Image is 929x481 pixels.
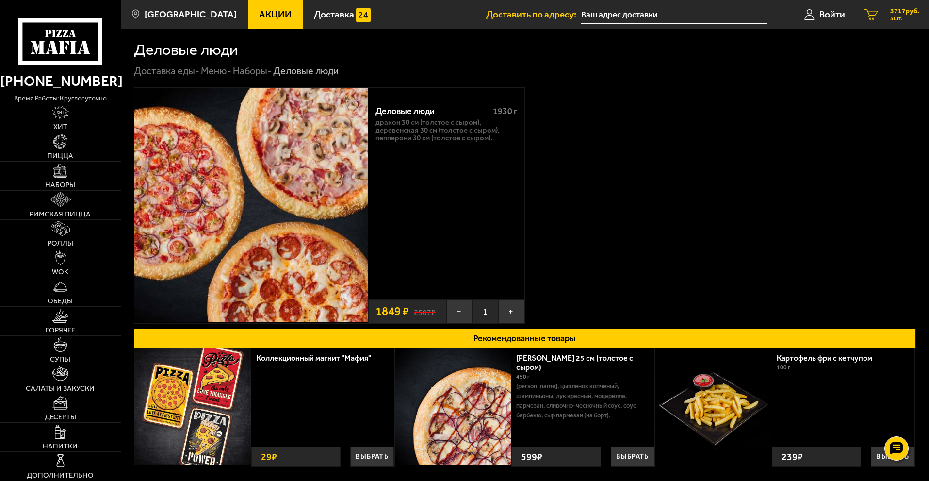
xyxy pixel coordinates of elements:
a: Наборы- [233,65,272,77]
span: WOK [52,268,68,276]
div: Деловые люди [273,65,339,78]
a: [PERSON_NAME] 25 см (толстое с сыром) [516,353,633,372]
s: 2507 ₽ [414,306,436,316]
span: Напитки [43,443,78,450]
button: − [446,299,473,323]
span: 1849 ₽ [375,306,409,317]
span: Пицца [47,152,73,160]
strong: 29 ₽ [259,447,279,466]
span: Хит [53,123,67,131]
span: Обеды [48,298,73,305]
span: [GEOGRAPHIC_DATA] [145,10,237,19]
p: [PERSON_NAME], цыпленок копченый, шампиньоны, лук красный, моцарелла, пармезан, сливочно-чесночны... [516,381,647,420]
span: 1930 г [493,106,517,116]
a: Доставка еды- [134,65,199,77]
a: Коллекционный магнит "Мафия" [256,353,381,363]
button: + [498,299,524,323]
img: 15daf4d41897b9f0e9f617042186c801.svg [356,8,371,22]
span: Супы [50,356,70,363]
button: Выбрать [350,447,394,467]
span: Войти [819,10,845,19]
button: Рекомендованные товары [134,329,916,348]
span: 450 г [516,373,530,380]
img: Деловые люди [134,88,368,322]
button: Выбрать [611,447,654,467]
span: 3 шт. [890,16,919,21]
strong: 599 ₽ [519,447,545,466]
span: Доставка [314,10,354,19]
input: Ваш адрес доставки [581,6,767,24]
strong: 239 ₽ [779,447,805,466]
span: Десерты [45,414,76,421]
span: 1 [473,299,499,323]
h1: Деловые люди [134,42,238,58]
span: Горячее [46,327,75,334]
span: Наборы [45,182,75,189]
span: Доставить по адресу: [486,10,581,19]
a: Меню- [201,65,231,77]
span: Дополнительно [27,472,94,479]
div: Деловые люди [375,106,485,117]
a: Деловые люди [134,88,368,323]
span: Салаты и закуски [26,385,95,392]
span: 100 г [777,364,790,371]
span: Роллы [48,240,73,247]
p: Дракон 30 см (толстое с сыром), Деревенская 30 см (толстое с сыром), Пепперони 30 см (толстое с с... [375,119,517,142]
span: Римская пицца [30,211,91,218]
span: 3717 руб. [890,8,919,15]
span: Акции [259,10,292,19]
button: Выбрать [871,447,914,467]
a: Картофель фри с кетчупом [777,353,882,363]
